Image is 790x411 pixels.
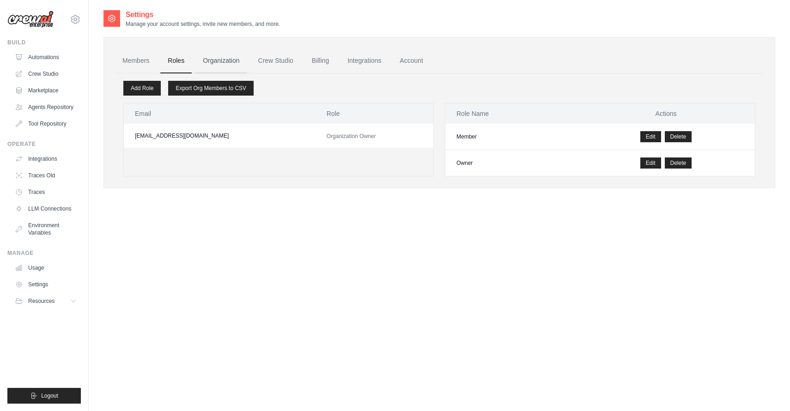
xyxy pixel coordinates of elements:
span: Resources [28,297,55,305]
a: Traces [11,185,81,199]
a: Agents Repository [11,100,81,115]
button: Resources [11,294,81,308]
div: Manage [7,249,81,257]
div: Operate [7,140,81,148]
a: LLM Connections [11,201,81,216]
a: Roles [160,48,192,73]
td: [EMAIL_ADDRESS][DOMAIN_NAME] [124,124,316,148]
th: Role [316,103,433,124]
th: Email [124,103,316,124]
a: Tool Repository [11,116,81,131]
button: Logout [7,388,81,404]
th: Actions [577,103,755,124]
button: Delete [665,131,692,142]
span: Organization Owner [327,133,376,139]
a: Automations [11,50,81,65]
a: Settings [11,277,81,292]
button: Delete [665,157,692,169]
h2: Settings [126,9,280,20]
span: Logout [41,392,58,399]
a: Edit [640,131,661,142]
a: Crew Studio [11,66,81,81]
a: Crew Studio [251,48,301,73]
a: Integrations [340,48,389,73]
a: Export Org Members to CSV [168,81,254,96]
a: Marketplace [11,83,81,98]
td: Member [445,124,577,150]
a: Edit [640,157,661,169]
p: Manage your account settings, invite new members, and more. [126,20,280,28]
a: Organization [195,48,247,73]
img: Logo [7,11,54,28]
a: Account [392,48,431,73]
a: Traces Old [11,168,81,183]
a: Usage [11,260,81,275]
div: Build [7,39,81,46]
a: Members [115,48,157,73]
th: Role Name [445,103,577,124]
td: Owner [445,150,577,176]
a: Add Role [123,81,161,96]
a: Integrations [11,151,81,166]
a: Billing [304,48,336,73]
a: Environment Variables [11,218,81,240]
